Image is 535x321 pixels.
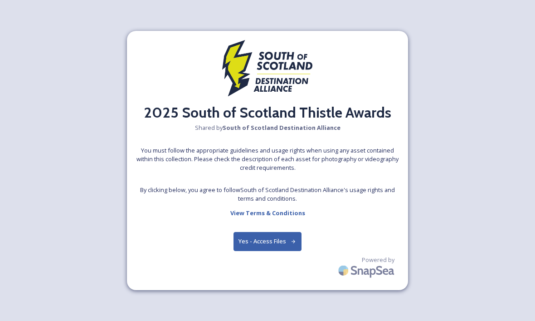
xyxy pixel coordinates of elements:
[136,186,399,203] span: By clicking below, you agree to follow South of Scotland Destination Alliance 's usage rights and...
[222,40,313,102] img: 2021_SSH_Destination_colour.png
[233,232,302,251] button: Yes - Access Files
[195,123,340,132] span: Shared by
[144,102,391,123] h2: 2025 South of Scotland Thistle Awards
[336,260,399,281] img: SnapSea Logo
[230,209,305,217] strong: View Terms & Conditions
[362,256,394,264] span: Powered by
[136,146,399,173] span: You must follow the appropriate guidelines and usage rights when using any asset contained within...
[223,123,340,132] strong: South of Scotland Destination Alliance
[230,207,305,218] a: View Terms & Conditions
